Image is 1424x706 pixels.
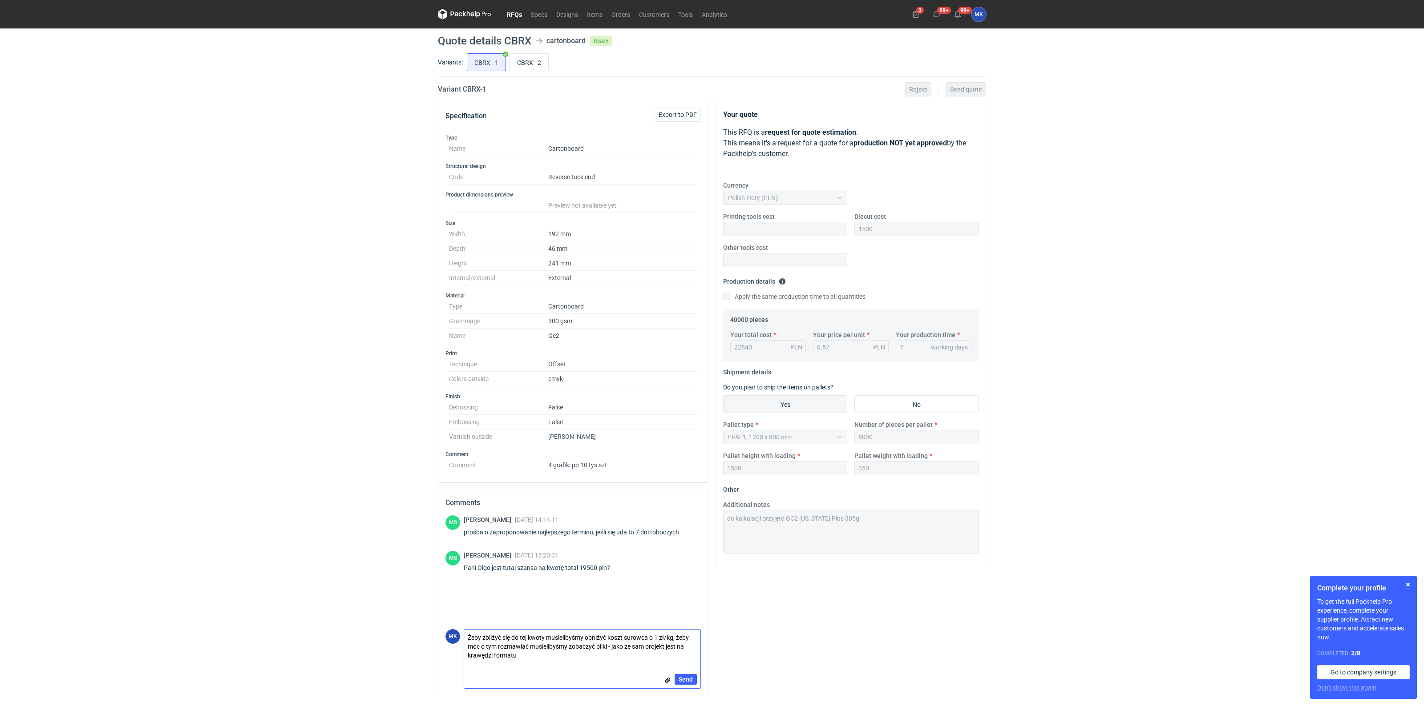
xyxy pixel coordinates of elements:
figcaption: MS [445,551,460,566]
strong: production NOT yet approved [854,139,947,147]
label: Additional notes [723,500,770,509]
div: Maciej Sikora [445,515,460,530]
dt: Internal/external [449,271,548,285]
p: To get the full Packhelp Pro experience, complete your supplier profile. Attract new customers an... [1317,597,1410,642]
div: Marcin Kaczyński [445,629,460,644]
a: RFQs [502,9,526,20]
dd: 46 mm [548,241,697,256]
dd: cmyk [548,372,697,386]
a: Specs [526,9,552,20]
span: Ready [590,36,612,46]
label: Pallet weight with loading [854,451,928,460]
label: Your price per unit [813,330,865,339]
dt: Colors outside [449,372,548,386]
h3: Product dimensions preview [445,191,701,198]
label: Number of pieces per pallet [854,420,933,429]
strong: request for quote estimation [765,128,856,136]
a: Orders [607,9,635,20]
legend: Other [723,482,739,493]
span: [DATE] 15:20:31 [515,552,558,559]
h1: Quote details CBRX [438,36,531,46]
dt: Height [449,256,548,271]
h3: Size [445,220,701,227]
button: Send [675,674,697,685]
dt: Width [449,227,548,241]
legend: Shipment details [723,365,771,376]
dd: Reverse tuck end [548,170,697,185]
label: Other tools cost [723,243,768,252]
strong: Your quote [723,110,758,119]
label: Do you plan to ship the items on pallets? [723,384,833,391]
dd: Cartonboard [548,141,697,156]
label: Pallet type [723,420,754,429]
h3: Structural design [445,163,701,170]
label: Your production time [896,330,955,339]
dt: Type [449,299,548,314]
label: Printing tools cost [723,212,775,221]
dt: Name [449,329,548,343]
a: Customers [635,9,674,20]
h3: Material [445,292,701,299]
dd: Cartonboard [548,299,697,314]
button: 99+ [951,7,965,21]
label: Currency [723,181,748,190]
h3: Finish [445,393,701,400]
dd: 300 gsm [548,314,697,329]
dt: Technique [449,357,548,372]
div: Pani Olgo jest tutaj szansa na kwotę total 19500 pln? [464,563,621,572]
legend: Production details [723,274,786,285]
button: 3 [909,7,923,21]
button: Reject [905,82,931,96]
dt: Varnish outside [449,429,548,444]
a: Go to company settings [1317,665,1410,679]
button: Send quote [946,82,986,96]
h3: Comment [445,451,701,458]
button: 99+ [930,7,944,21]
dd: [PERSON_NAME] [548,429,697,444]
dd: 241 mm [548,256,697,271]
button: Specification [445,105,487,127]
button: Skip for now [1403,579,1413,590]
span: Send quote [950,86,982,92]
dt: Debossing [449,400,548,415]
p: This RFQ is a . This means it's a request for a quote for a by the Packhelp's customer. [723,127,979,159]
button: Export to PDF [655,108,701,122]
div: Maciej Sikora [445,551,460,566]
div: PLN [873,343,885,352]
span: [PERSON_NAME] [464,516,515,523]
textarea: do kalkulacji przyjęto GC2 [US_STATE] Plus 305g [723,510,979,554]
a: Analytics [697,9,732,20]
label: Your total cost [730,330,772,339]
span: [DATE] 14:14:11 [515,516,558,523]
div: Marcin Kaczyński [971,7,986,22]
span: Reject [909,86,927,92]
figcaption: MK [445,629,460,644]
span: Preview not available yet. [548,202,618,209]
a: Items [583,9,607,20]
h3: Type [445,134,701,141]
div: cartonboard [546,36,586,46]
dd: 4 grafiki po 10 tys szt [548,458,697,469]
strong: 2 / 8 [1351,650,1360,657]
dt: Code [449,170,548,185]
label: Pallet height with loading [723,451,796,460]
label: Apply the same production time to all quantities [723,292,866,301]
dt: Grammage [449,314,548,329]
span: Send [679,676,693,682]
svg: Packhelp Pro [438,9,491,20]
dd: Gc2 [548,329,697,343]
button: Don’t show this again [1317,683,1376,692]
h3: Print [445,350,701,357]
span: Export to PDF [659,112,697,118]
dd: Offset [548,357,697,372]
dt: Comment [449,458,548,469]
dt: Depth [449,241,548,256]
div: Completed: [1317,649,1410,658]
label: Diecut cost [854,212,886,221]
dd: External [548,271,697,285]
button: MK [971,7,986,22]
dd: False [548,415,697,429]
label: Variants: [438,58,463,67]
textarea: Żeby zbliżyć się do tej kwoty musielibyśmy obniżyć koszt surowca o 1 zł/kg, żeby móc o tym rozmaw... [464,630,700,663]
